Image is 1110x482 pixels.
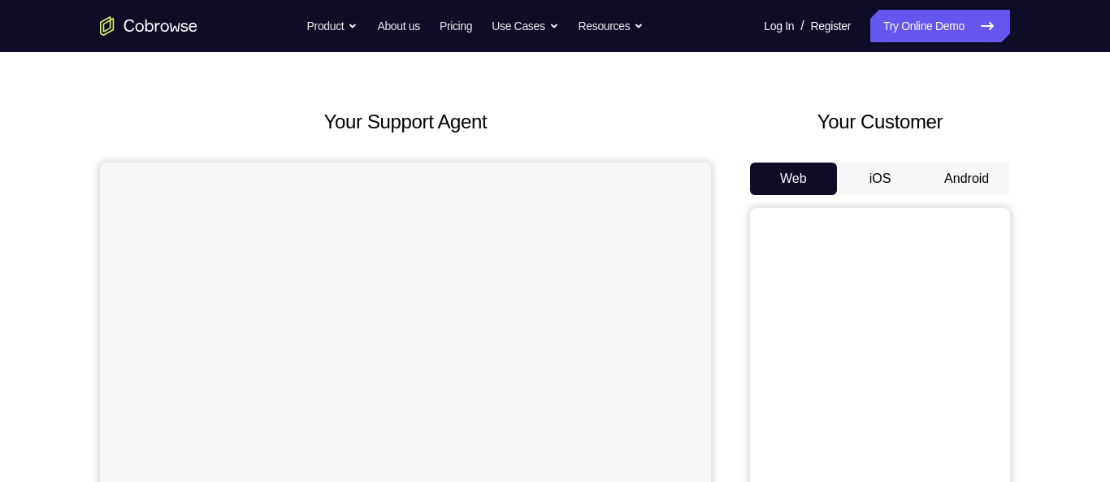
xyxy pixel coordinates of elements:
[750,163,837,195] button: Web
[811,10,851,42] a: Register
[837,163,924,195] button: iOS
[800,16,804,36] span: /
[579,10,644,42] button: Resources
[492,10,558,42] button: Use Cases
[377,10,419,42] a: About us
[750,107,1010,137] h2: Your Customer
[100,16,197,36] a: Go to the home page
[100,107,711,137] h2: Your Support Agent
[764,10,794,42] a: Log In
[307,10,358,42] button: Product
[870,10,1010,42] a: Try Online Demo
[440,10,472,42] a: Pricing
[923,163,1010,195] button: Android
